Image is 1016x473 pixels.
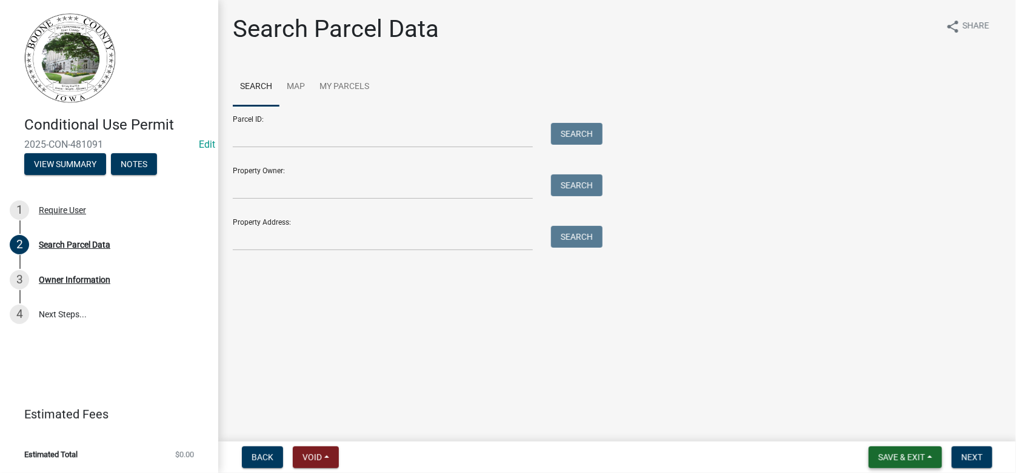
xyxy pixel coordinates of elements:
wm-modal-confirm: Edit Application Number [199,139,215,150]
button: Search [551,226,603,248]
button: Next [952,446,992,468]
div: Search Parcel Data [39,240,110,249]
span: $0.00 [175,451,194,458]
h4: Conditional Use Permit [24,116,209,134]
button: Notes [111,153,157,175]
a: My Parcels [312,68,376,107]
div: Require User [39,206,86,214]
a: Edit [199,139,215,150]
div: 3 [10,270,29,289]
a: Search [233,68,279,107]
span: Void [302,452,322,462]
div: Owner Information [39,276,110,284]
div: 2 [10,235,29,254]
button: View Summary [24,153,106,175]
button: Void [293,446,339,468]
span: Save & Exit [878,452,925,462]
wm-modal-confirm: Notes [111,160,157,170]
span: Next [961,452,983,462]
span: Share [963,19,989,34]
div: 1 [10,200,29,220]
span: Back [252,452,273,462]
button: Back [242,446,283,468]
span: 2025-CON-481091 [24,139,194,150]
button: Search [551,123,603,145]
button: Search [551,174,603,196]
i: share [946,19,960,34]
wm-modal-confirm: Summary [24,160,106,170]
span: Estimated Total [24,451,78,458]
button: shareShare [936,15,999,38]
a: Estimated Fees [10,402,199,426]
button: Save & Exit [869,446,942,468]
h1: Search Parcel Data [233,15,439,44]
div: 4 [10,305,29,324]
img: Boone County, Iowa [24,13,116,104]
a: Map [279,68,312,107]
